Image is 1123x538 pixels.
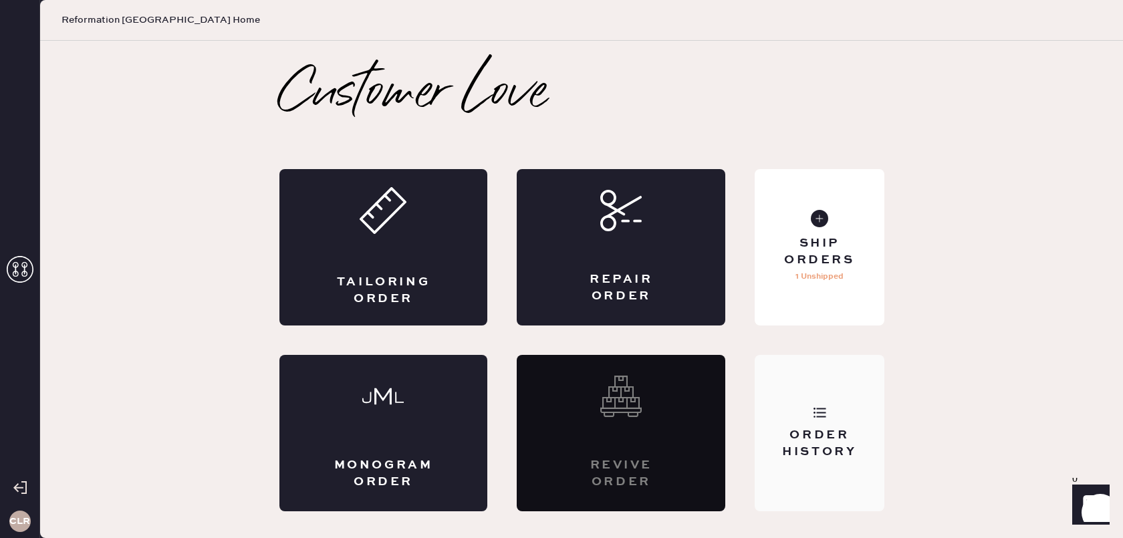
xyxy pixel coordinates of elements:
[333,457,434,491] div: Monogram Order
[61,13,260,27] span: Reformation [GEOGRAPHIC_DATA] Home
[570,457,672,491] div: Revive order
[279,68,547,121] h2: Customer Love
[765,427,873,460] div: Order History
[517,355,725,511] div: Interested? Contact us at care@hemster.co
[333,274,434,307] div: Tailoring Order
[765,235,873,269] div: Ship Orders
[1059,478,1117,535] iframe: Front Chat
[9,517,30,526] h3: CLR
[570,271,672,305] div: Repair Order
[795,269,844,285] p: 1 Unshipped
